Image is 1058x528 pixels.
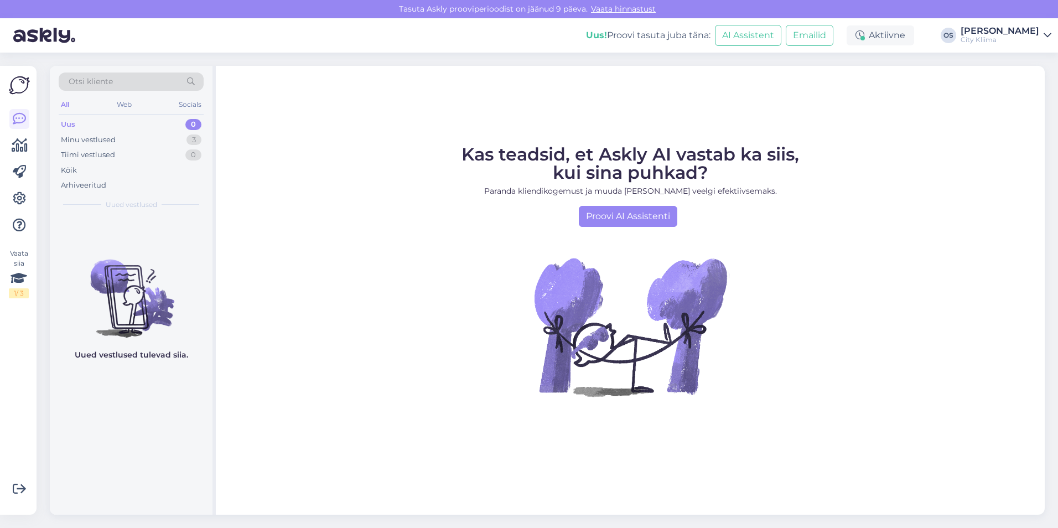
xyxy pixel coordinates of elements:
div: Minu vestlused [61,134,116,146]
div: Socials [177,97,204,112]
div: OS [941,28,956,43]
div: Web [115,97,134,112]
div: Arhiveeritud [61,180,106,191]
div: Proovi tasuta juba täna: [586,29,710,42]
div: All [59,97,71,112]
button: AI Assistent [715,25,781,46]
a: [PERSON_NAME]City Kliima [961,27,1051,44]
div: Tiimi vestlused [61,149,115,161]
div: 0 [185,119,201,130]
div: Aktiivne [847,25,914,45]
p: Uued vestlused tulevad siia. [75,349,188,361]
div: 1 / 3 [9,288,29,298]
div: Uus [61,119,75,130]
span: Uued vestlused [106,200,157,210]
a: Vaata hinnastust [588,4,659,14]
span: Kas teadsid, et Askly AI vastab ka siis, kui sina puhkad? [461,143,799,183]
b: Uus! [586,30,607,40]
a: Proovi AI Assistenti [579,206,677,227]
div: Vaata siia [9,249,29,298]
div: 3 [186,134,201,146]
img: No chats [50,240,212,339]
div: Kõik [61,165,77,176]
img: No Chat active [531,227,730,426]
button: Emailid [786,25,833,46]
div: 0 [185,149,201,161]
div: [PERSON_NAME] [961,27,1039,35]
img: Askly Logo [9,75,30,96]
div: City Kliima [961,35,1039,44]
p: Paranda kliendikogemust ja muuda [PERSON_NAME] veelgi efektiivsemaks. [461,185,799,197]
span: Otsi kliente [69,76,113,87]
